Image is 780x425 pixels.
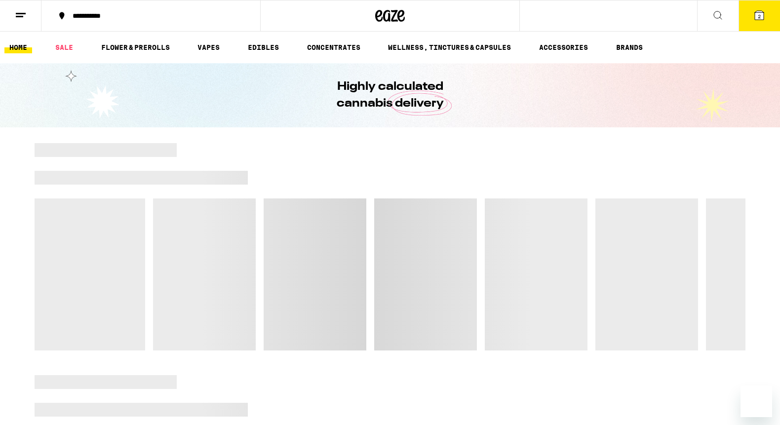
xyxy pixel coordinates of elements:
iframe: Button to launch messaging window [741,386,772,417]
span: 2 [758,13,761,19]
a: WELLNESS, TINCTURES & CAPSULES [383,41,516,53]
a: EDIBLES [243,41,284,53]
a: CONCENTRATES [302,41,365,53]
a: HOME [4,41,32,53]
h1: Highly calculated cannabis delivery [309,78,471,112]
a: ACCESSORIES [534,41,593,53]
a: FLOWER & PREROLLS [96,41,175,53]
a: SALE [50,41,78,53]
a: BRANDS [611,41,648,53]
button: 2 [739,0,780,31]
a: VAPES [193,41,225,53]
